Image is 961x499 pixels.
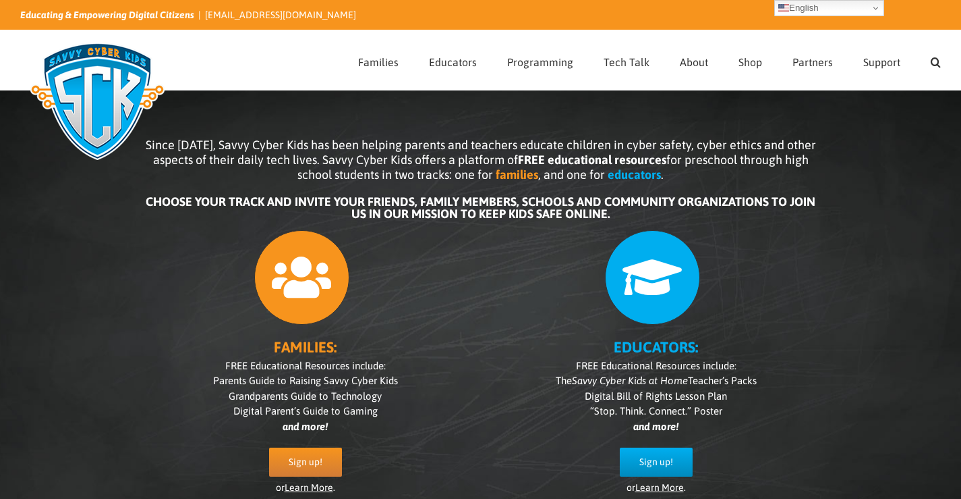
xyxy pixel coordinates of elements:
[358,57,399,68] span: Families
[358,30,399,90] a: Families
[633,421,678,432] i: and more!
[556,375,757,386] span: The Teacher’s Packs
[661,167,664,182] span: .
[576,360,736,371] span: FREE Educational Resources include:
[931,30,941,90] a: Search
[358,30,941,90] nav: Main Menu
[229,390,382,402] span: Grandparents Guide to Technology
[604,57,649,68] span: Tech Talk
[680,57,708,68] span: About
[507,30,573,90] a: Programming
[285,482,333,493] a: Learn More
[496,167,538,182] b: families
[274,338,337,356] b: FAMILIES:
[233,405,378,417] span: Digital Parent’s Guide to Gaming
[627,482,686,493] span: or .
[225,360,386,371] span: FREE Educational Resources include:
[20,9,194,20] i: Educating & Empowering Digital Citizens
[792,57,833,68] span: Partners
[518,153,666,167] b: FREE educational resources
[639,456,673,468] span: Sign up!
[585,390,727,402] span: Digital Bill of Rights Lesson Plan
[146,138,816,182] span: Since [DATE], Savvy Cyber Kids has been helping parents and teachers educate children in cyber sa...
[738,30,762,90] a: Shop
[205,9,356,20] a: [EMAIL_ADDRESS][DOMAIN_NAME]
[738,57,762,68] span: Shop
[146,194,815,221] b: CHOOSE YOUR TRACK AND INVITE YOUR FRIENDS, FAMILY MEMBERS, SCHOOLS AND COMMUNITY ORGANIZATIONS TO...
[276,482,335,493] span: or .
[614,338,698,356] b: EDUCATORS:
[604,30,649,90] a: Tech Talk
[429,57,477,68] span: Educators
[289,456,322,468] span: Sign up!
[572,375,688,386] i: Savvy Cyber Kids at Home
[538,167,605,182] span: , and one for
[863,30,900,90] a: Support
[507,57,573,68] span: Programming
[590,405,722,417] span: “Stop. Think. Connect.” Poster
[283,421,328,432] i: and more!
[635,482,684,493] a: Learn More
[608,167,661,182] b: educators
[792,30,833,90] a: Partners
[778,3,789,14] img: en
[863,57,900,68] span: Support
[269,448,342,477] a: Sign up!
[429,30,477,90] a: Educators
[20,34,175,169] img: Savvy Cyber Kids Logo
[213,375,398,386] span: Parents Guide to Raising Savvy Cyber Kids
[620,448,693,477] a: Sign up!
[680,30,708,90] a: About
